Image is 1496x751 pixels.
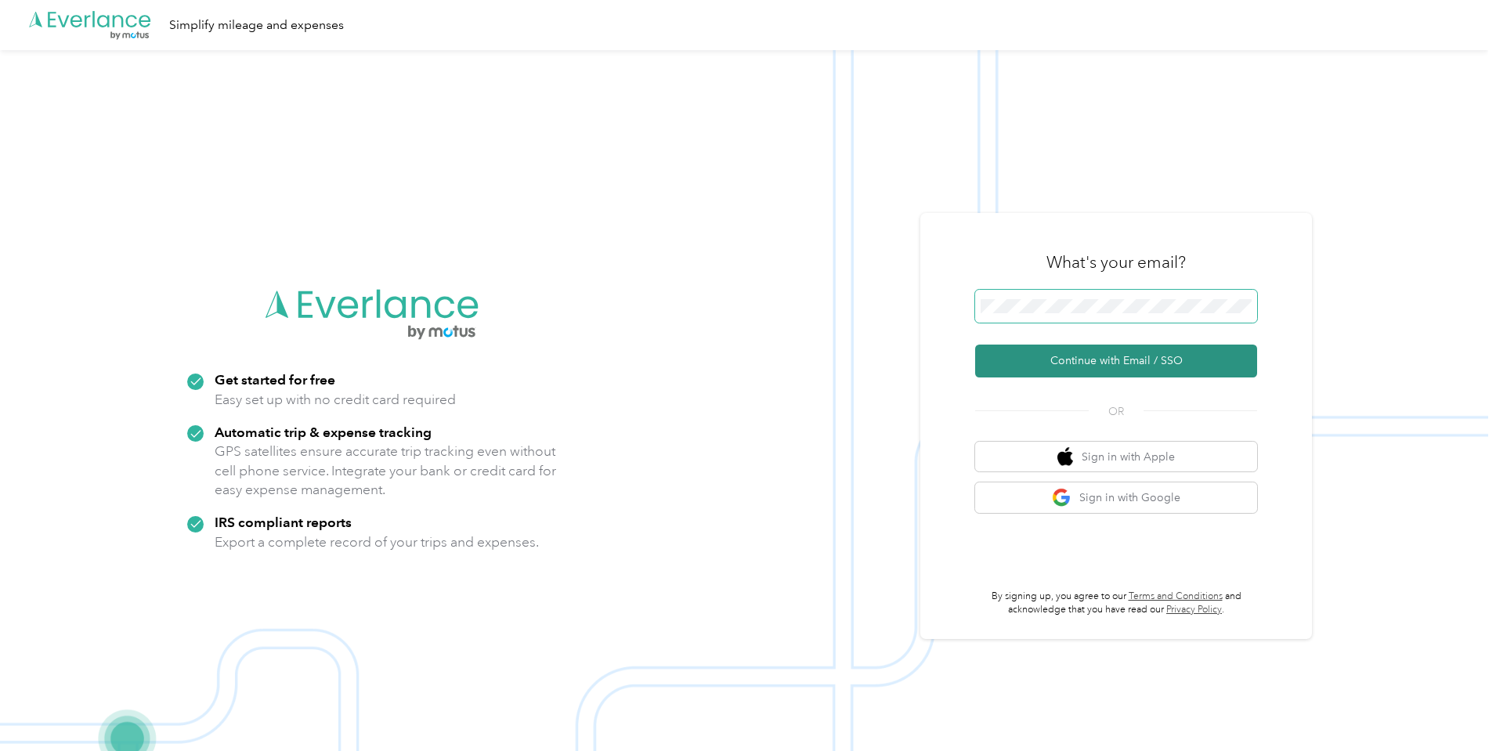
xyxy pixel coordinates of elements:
[215,533,539,552] p: Export a complete record of your trips and expenses.
[1046,251,1186,273] h3: What's your email?
[975,442,1257,472] button: apple logoSign in with Apple
[169,16,344,35] div: Simplify mileage and expenses
[215,390,456,410] p: Easy set up with no credit card required
[1166,604,1222,616] a: Privacy Policy
[975,482,1257,513] button: google logoSign in with Google
[1057,447,1073,467] img: apple logo
[1129,590,1223,602] a: Terms and Conditions
[215,424,432,440] strong: Automatic trip & expense tracking
[975,590,1257,617] p: By signing up, you agree to our and acknowledge that you have read our .
[215,442,557,500] p: GPS satellites ensure accurate trip tracking even without cell phone service. Integrate your bank...
[1089,403,1144,420] span: OR
[975,345,1257,377] button: Continue with Email / SSO
[215,371,335,388] strong: Get started for free
[215,514,352,530] strong: IRS compliant reports
[1052,488,1071,507] img: google logo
